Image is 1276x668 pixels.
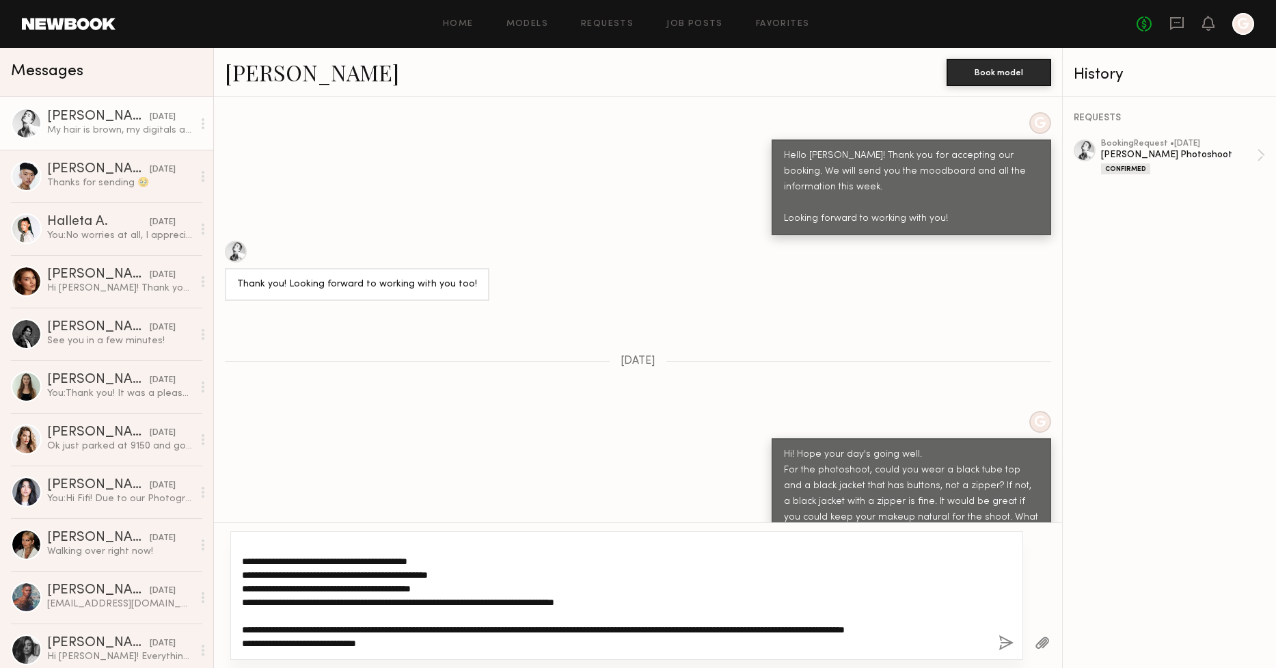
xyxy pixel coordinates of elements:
[47,531,150,545] div: [PERSON_NAME]
[225,57,399,87] a: [PERSON_NAME]
[47,373,150,387] div: [PERSON_NAME]
[47,334,193,347] div: See you in a few minutes!
[506,20,548,29] a: Models
[150,321,176,334] div: [DATE]
[1101,139,1257,148] div: booking Request • [DATE]
[947,66,1051,77] a: Book model
[150,637,176,650] div: [DATE]
[47,584,150,598] div: [PERSON_NAME]
[150,216,176,229] div: [DATE]
[47,440,193,453] div: Ok just parked at 9150 and going to walk over
[47,598,193,611] div: [EMAIL_ADDRESS][DOMAIN_NAME]
[666,20,723,29] a: Job Posts
[150,479,176,492] div: [DATE]
[47,282,193,295] div: Hi [PERSON_NAME]! Thank you so much for letting me know and I hope to work with you in the future 🤍
[621,356,655,367] span: [DATE]
[784,148,1039,227] div: Hello [PERSON_NAME]! Thank you for accepting our booking. We will send you the moodboard and all ...
[947,59,1051,86] button: Book model
[47,176,193,189] div: Thanks for sending 🥹
[1101,139,1265,174] a: bookingRequest •[DATE][PERSON_NAME] PhotoshootConfirmed
[443,20,474,29] a: Home
[47,426,150,440] div: [PERSON_NAME]
[150,532,176,545] div: [DATE]
[1074,67,1265,83] div: History
[47,321,150,334] div: [PERSON_NAME]
[47,163,150,176] div: [PERSON_NAME]
[47,268,150,282] div: [PERSON_NAME]
[11,64,83,79] span: Messages
[784,447,1039,557] div: Hi! Hope your day's going well. For the photoshoot, could you wear a black tube top and a black j...
[150,585,176,598] div: [DATE]
[47,387,193,400] div: You: Thank you! It was a pleasure working with you as well.
[150,374,176,387] div: [DATE]
[581,20,634,29] a: Requests
[150,111,176,124] div: [DATE]
[1074,113,1265,123] div: REQUESTS
[150,269,176,282] div: [DATE]
[1232,13,1254,35] a: G
[237,277,477,293] div: Thank you! Looking forward to working with you too!
[47,124,193,137] div: My hair is brown, my digitals are up to date on my profile. I will bring the black jackets I have...
[47,545,193,558] div: Walking over right now!
[47,110,150,124] div: [PERSON_NAME]
[47,479,150,492] div: [PERSON_NAME]
[47,650,193,663] div: Hi [PERSON_NAME]! Everything looks good 😊 I don’t think I have a plain long sleeve white shirt th...
[47,492,193,505] div: You: Hi Fifi! Due to our Photographer changing schedule, we will have to reschedule our shoot! I ...
[150,163,176,176] div: [DATE]
[1101,163,1150,174] div: Confirmed
[47,215,150,229] div: Halleta A.
[47,637,150,650] div: [PERSON_NAME]
[150,427,176,440] div: [DATE]
[47,229,193,242] div: You: No worries at all, I appreciate you letting me know. Take care
[1101,148,1257,161] div: [PERSON_NAME] Photoshoot
[756,20,810,29] a: Favorites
